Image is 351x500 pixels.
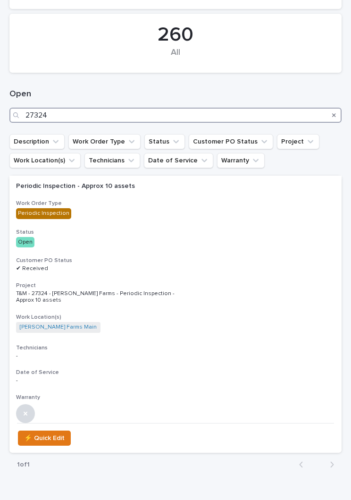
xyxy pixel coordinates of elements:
p: T&M - 27324 - [PERSON_NAME] Farms - Periodic Inspection - Approx 10 assets [16,290,181,304]
button: Warranty [217,153,265,168]
span: ⚡ Quick Edit [24,432,65,444]
button: Description [9,134,65,149]
div: 260 [25,23,326,47]
h3: Customer PO Status [16,257,335,264]
h3: Work Location(s) [16,314,335,321]
button: Project [277,134,319,149]
p: - [16,353,181,359]
a: [PERSON_NAME] Farms Main [20,324,97,331]
h3: Status [16,229,335,236]
button: Status [144,134,185,149]
button: Work Location(s) [9,153,81,168]
a: Periodic Inspection - Approx 10 assetsWork Order TypePeriodic InspectionStatusOpenCustomer PO Sta... [9,176,342,453]
button: Technicians [84,153,140,168]
p: 1 of 1 [9,453,37,476]
div: Open [16,237,34,247]
div: Periodic Inspection [16,208,71,219]
button: Date of Service [144,153,213,168]
p: Periodic Inspection - Approx 10 assets [16,182,181,190]
button: Back [292,460,317,469]
button: Customer PO Status [189,134,273,149]
h1: Open [9,89,342,100]
h3: Warranty [16,394,335,401]
input: Search [9,108,342,123]
p: ✔ Received [16,265,181,272]
h3: Work Order Type [16,200,335,207]
button: Next [317,460,342,469]
h3: Technicians [16,344,335,352]
button: Work Order Type [68,134,141,149]
h3: Project [16,282,335,289]
p: - [16,377,181,384]
h3: Date of Service [16,369,335,376]
div: All [25,48,326,68]
button: ⚡ Quick Edit [18,431,71,446]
